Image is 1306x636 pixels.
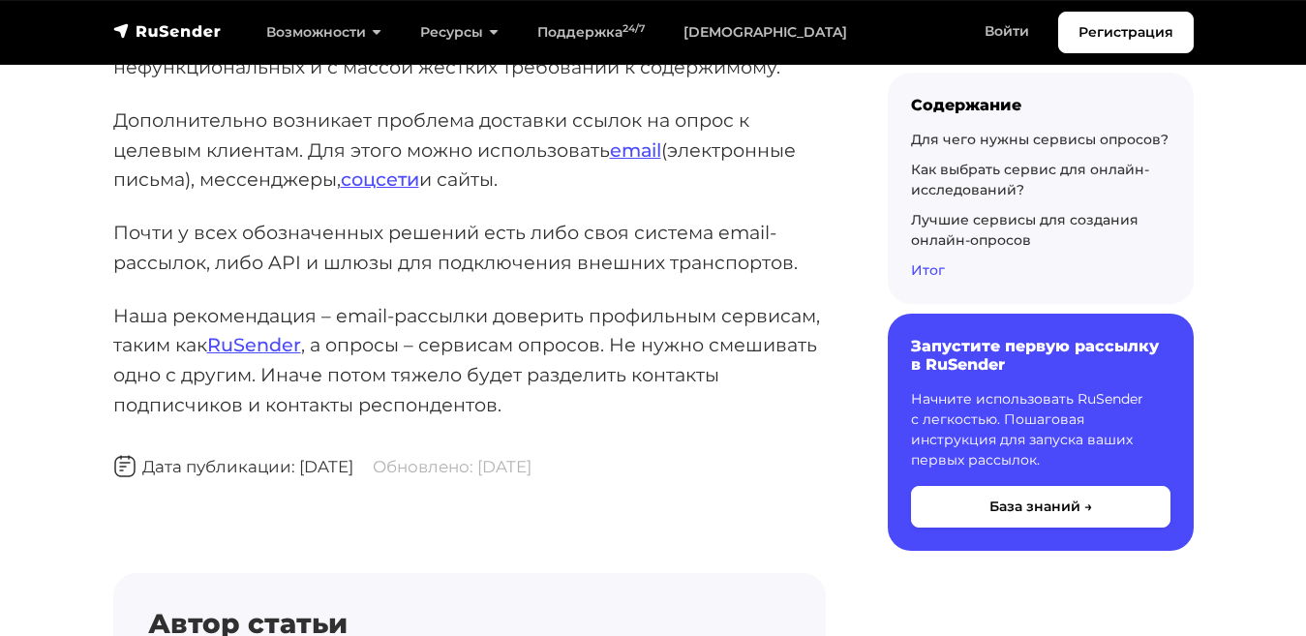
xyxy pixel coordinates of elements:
[911,261,945,279] a: Итог
[965,12,1048,51] a: Войти
[373,457,532,476] span: Обновлено: [DATE]
[113,301,826,420] p: Наша рекомендация – email-рассылки доверить профильным сервисам, таким как , а опросы – сервисам ...
[113,455,137,478] img: Дата публикации
[911,161,1149,198] a: Как выбрать сервис для онлайн-исследований?
[113,21,222,41] img: RuSender
[113,106,826,195] p: Дополнительно возникает проблема доставки ссылок на опрос к целевым клиентам. Для этого можно исп...
[888,314,1194,551] a: Запустите первую рассылку в RuSender Начните использовать RuSender с легкостью. Пошаговая инструк...
[911,390,1170,471] p: Начните использовать RuSender с легкостью. Пошаговая инструкция для запуска ваших первых рассылок.
[113,218,826,277] p: Почти у всех обозначенных решений есть либо своя система email-рассылок, либо API и шлюзы для под...
[207,333,301,356] a: RuSender
[911,96,1170,114] div: Содержание
[518,13,664,52] a: Поддержка24/7
[610,138,661,162] a: email
[623,22,645,35] sup: 24/7
[341,167,419,191] a: соцсети
[911,337,1170,374] h6: Запустите первую рассылку в RuSender
[1058,12,1194,53] a: Регистрация
[911,211,1139,249] a: Лучшие сервисы для создания онлайн-опросов
[664,13,866,52] a: [DEMOGRAPHIC_DATA]
[247,13,401,52] a: Возможности
[911,487,1170,529] button: База знаний →
[113,457,353,476] span: Дата публикации: [DATE]
[401,13,518,52] a: Ресурсы
[911,131,1169,148] a: Для чего нужны сервисы опросов?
